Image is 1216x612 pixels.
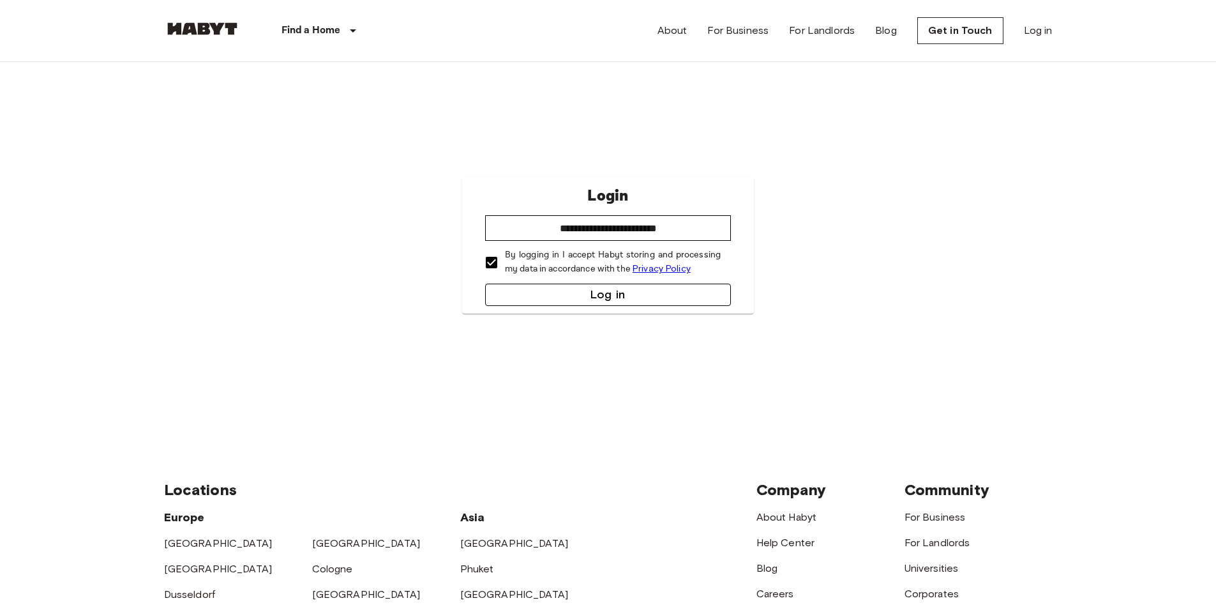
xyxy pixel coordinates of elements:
[1024,23,1053,38] a: Log in
[904,588,959,600] a: Corporates
[164,22,241,35] img: Habyt
[164,537,273,549] a: [GEOGRAPHIC_DATA]
[312,537,421,549] a: [GEOGRAPHIC_DATA]
[505,249,721,276] p: By logging in I accept Habyt storing and processing my data in accordance with the
[657,23,687,38] a: About
[917,17,1003,44] a: Get in Touch
[164,588,216,601] a: Dusseldorf
[460,537,569,549] a: [GEOGRAPHIC_DATA]
[756,588,794,600] a: Careers
[904,537,970,549] a: For Landlords
[460,588,569,601] a: [GEOGRAPHIC_DATA]
[460,563,494,575] a: Phuket
[707,23,769,38] a: For Business
[164,510,205,524] span: Europe
[875,23,897,38] a: Blog
[281,23,341,38] p: Find a Home
[312,563,353,575] a: Cologne
[460,510,485,524] span: Asia
[164,480,237,499] span: Locations
[164,563,273,575] a: [GEOGRAPHIC_DATA]
[904,480,989,499] span: Community
[789,23,855,38] a: For Landlords
[485,284,731,306] button: Log in
[904,562,959,574] a: Universities
[312,588,421,601] a: [GEOGRAPHIC_DATA]
[756,480,827,499] span: Company
[756,537,815,549] a: Help Center
[904,511,966,523] a: For Business
[756,511,817,523] a: About Habyt
[756,562,778,574] a: Blog
[587,185,628,208] p: Login
[633,263,691,274] a: Privacy Policy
